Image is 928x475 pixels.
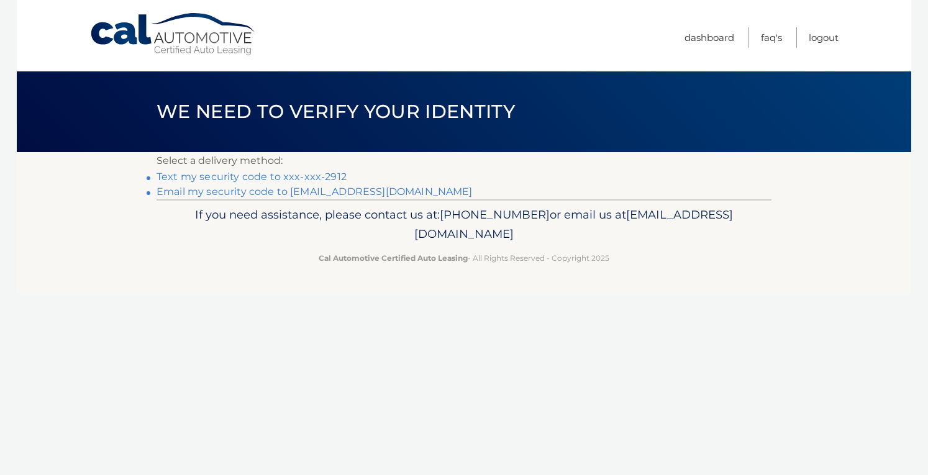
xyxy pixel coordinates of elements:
[89,12,257,57] a: Cal Automotive
[157,171,347,183] a: Text my security code to xxx-xxx-2912
[165,251,763,265] p: - All Rights Reserved - Copyright 2025
[685,27,734,48] a: Dashboard
[440,207,550,222] span: [PHONE_NUMBER]
[157,186,473,197] a: Email my security code to [EMAIL_ADDRESS][DOMAIN_NAME]
[761,27,782,48] a: FAQ's
[319,253,468,263] strong: Cal Automotive Certified Auto Leasing
[157,100,515,123] span: We need to verify your identity
[809,27,839,48] a: Logout
[157,152,771,170] p: Select a delivery method:
[165,205,763,245] p: If you need assistance, please contact us at: or email us at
